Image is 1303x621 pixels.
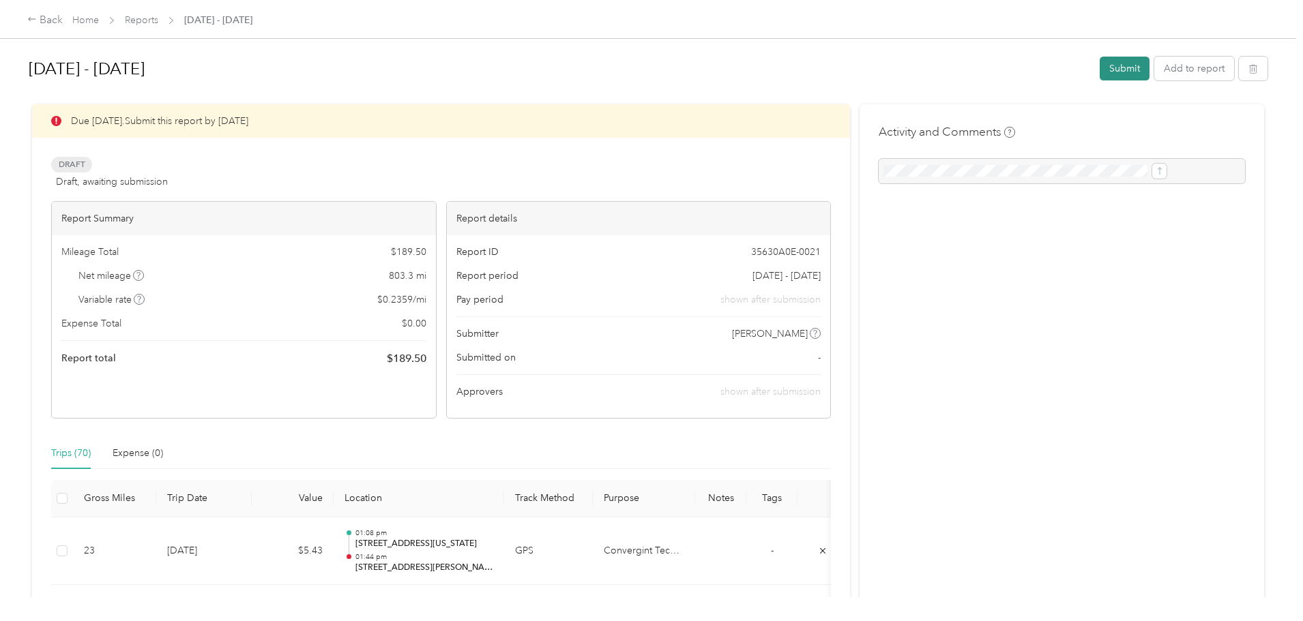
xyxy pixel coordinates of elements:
[771,545,774,556] span: -
[402,316,426,331] span: $ 0.00
[27,12,63,29] div: Back
[184,13,252,27] span: [DATE] - [DATE]
[252,480,334,517] th: Value
[456,245,499,259] span: Report ID
[355,528,493,538] p: 01:08 pm
[695,480,746,517] th: Notes
[377,292,426,307] span: $ 0.2359 / mi
[73,517,156,586] td: 23
[32,104,850,138] div: Due [DATE]. Submit this report by [DATE]
[818,350,821,365] span: -
[593,480,695,517] th: Purpose
[1100,57,1150,80] button: Submit
[73,480,156,517] th: Gross Miles
[52,202,436,235] div: Report Summary
[456,350,516,365] span: Submitted on
[355,552,493,562] p: 01:44 pm
[389,269,426,283] span: 803.3 mi
[78,269,145,283] span: Net mileage
[113,446,163,461] div: Expense (0)
[72,14,99,26] a: Home
[456,292,503,307] span: Pay period
[456,269,518,283] span: Report period
[456,327,499,341] span: Submitter
[732,327,808,341] span: [PERSON_NAME]
[387,350,426,367] span: $ 189.50
[746,480,797,517] th: Tags
[355,538,493,550] p: [STREET_ADDRESS][US_STATE]
[29,52,1090,85] h1: Aug 1 - 31, 2025
[61,351,116,365] span: Report total
[51,157,92,172] span: Draft
[720,292,821,307] span: shown after submission
[1154,57,1234,80] button: Add to report
[504,480,593,517] th: Track Method
[391,245,426,259] span: $ 189.50
[879,123,1015,140] h4: Activity and Comments
[456,384,503,399] span: Approvers
[252,517,334,586] td: $5.43
[355,562,493,574] p: [STREET_ADDRESS][PERSON_NAME][US_STATE]
[593,517,695,586] td: Convergint Technologies
[504,517,593,586] td: GPS
[51,446,91,461] div: Trips (70)
[78,292,145,307] span: Variable rate
[156,480,252,517] th: Trip Date
[125,14,158,26] a: Reports
[751,245,821,259] span: 35630A0E-0021
[61,316,121,331] span: Expense Total
[752,269,821,283] span: [DATE] - [DATE]
[334,480,504,517] th: Location
[156,517,252,586] td: [DATE]
[355,596,493,605] p: 11:01 am
[447,202,831,235] div: Report details
[56,175,168,189] span: Draft, awaiting submission
[720,386,821,397] span: shown after submission
[61,245,119,259] span: Mileage Total
[1227,545,1303,621] iframe: Everlance-gr Chat Button Frame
